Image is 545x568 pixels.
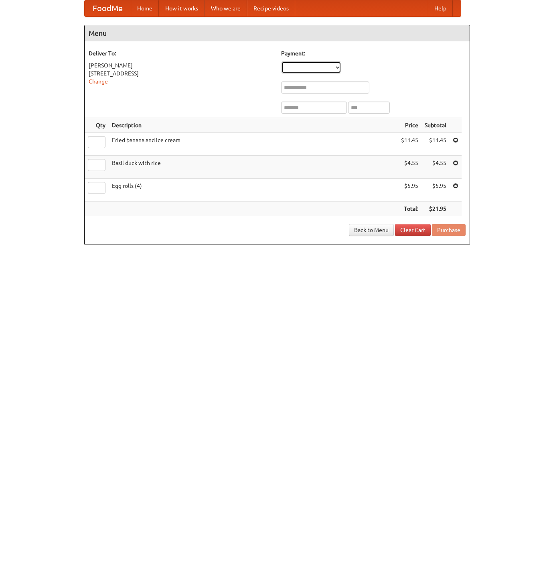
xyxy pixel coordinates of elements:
[395,224,431,236] a: Clear Cart
[421,179,450,202] td: $5.95
[398,133,421,156] td: $11.45
[398,156,421,179] td: $4.55
[432,224,466,236] button: Purchase
[421,118,450,133] th: Subtotal
[421,202,450,216] th: $21.95
[109,133,398,156] td: Fried banana and ice cream
[281,49,466,57] h5: Payment:
[421,133,450,156] td: $11.45
[85,118,109,133] th: Qty
[428,0,453,16] a: Help
[109,156,398,179] td: Basil duck with rice
[89,78,108,85] a: Change
[205,0,247,16] a: Who we are
[398,179,421,202] td: $5.95
[89,61,273,69] div: [PERSON_NAME]
[159,0,205,16] a: How it works
[421,156,450,179] td: $4.55
[85,0,131,16] a: FoodMe
[89,69,273,77] div: [STREET_ADDRESS]
[398,202,421,216] th: Total:
[109,118,398,133] th: Description
[398,118,421,133] th: Price
[89,49,273,57] h5: Deliver To:
[349,224,394,236] a: Back to Menu
[109,179,398,202] td: Egg rolls (4)
[247,0,295,16] a: Recipe videos
[85,25,470,41] h4: Menu
[131,0,159,16] a: Home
